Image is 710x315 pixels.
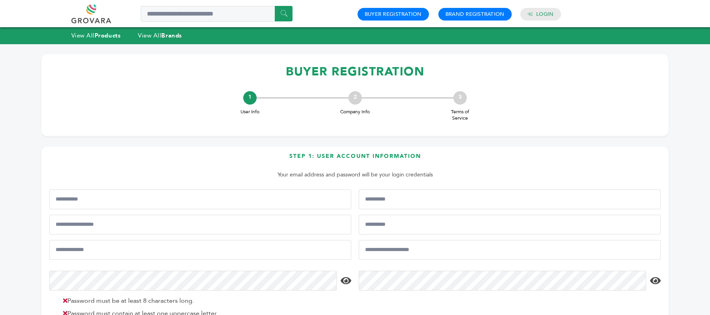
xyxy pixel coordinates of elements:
[359,215,661,234] input: Job Title*
[365,11,422,18] a: Buyer Registration
[161,32,182,39] strong: Brands
[359,240,661,260] input: Confirm Email Address*
[53,170,657,180] p: Your email address and password will be your login credentials
[49,215,351,234] input: Mobile Phone Number
[95,32,121,39] strong: Products
[138,32,182,39] a: View AllBrands
[453,91,467,105] div: 3
[536,11,553,18] a: Login
[49,240,351,260] input: Email Address*
[444,109,476,122] span: Terms of Service
[243,91,257,105] div: 1
[141,6,293,22] input: Search a product or brand...
[49,189,351,209] input: First Name*
[234,109,266,115] span: User Info
[348,91,362,105] div: 2
[359,271,646,291] input: Confirm Password*
[49,152,661,166] h3: Step 1: User Account Information
[71,32,121,39] a: View AllProducts
[59,296,349,306] li: Password must be at least 8 characters long.
[49,60,661,83] h1: BUYER REGISTRATION
[445,11,505,18] a: Brand Registration
[49,271,337,291] input: Password*
[359,189,661,209] input: Last Name*
[339,109,371,115] span: Company Info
